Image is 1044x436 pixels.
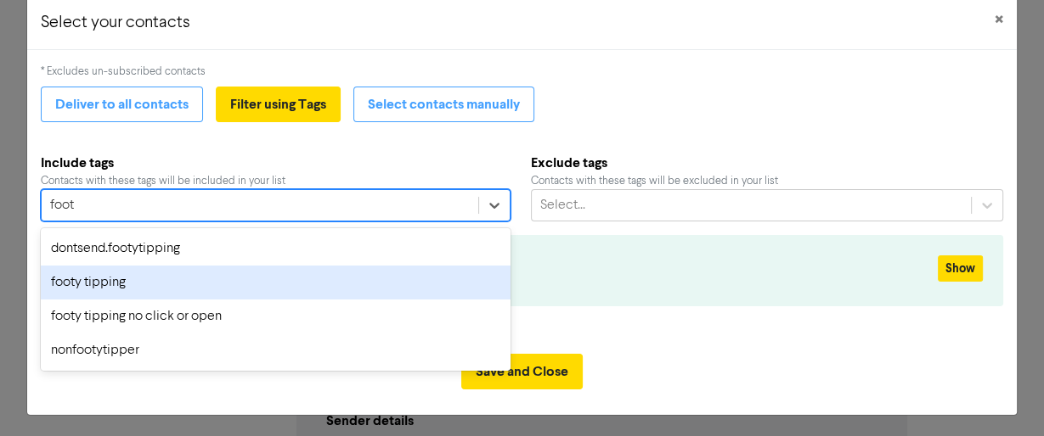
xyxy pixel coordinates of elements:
[938,255,983,282] button: Show
[540,195,585,215] div: Select...
[41,153,511,173] b: Include tags
[995,8,1003,33] span: ×
[41,64,1004,80] div: * Excludes un-subscribed contacts
[461,354,583,389] button: Save and Close
[41,299,511,333] div: footy tipping no click or open
[41,87,203,122] button: Deliver to all contacts
[41,266,511,299] div: footy tipping
[41,10,190,36] h5: Select your contacts
[353,87,534,122] button: Select contacts manually
[959,355,1044,436] iframe: Chat Widget
[531,153,1003,173] b: Exclude tags
[531,173,1003,189] div: Contacts with these tags will be excluded in your list
[216,87,341,122] button: Filter using Tags
[41,173,511,189] div: Contacts with these tags will be included in your list
[41,333,511,367] div: nonfootytipper
[41,232,511,266] div: dontsend.footytipping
